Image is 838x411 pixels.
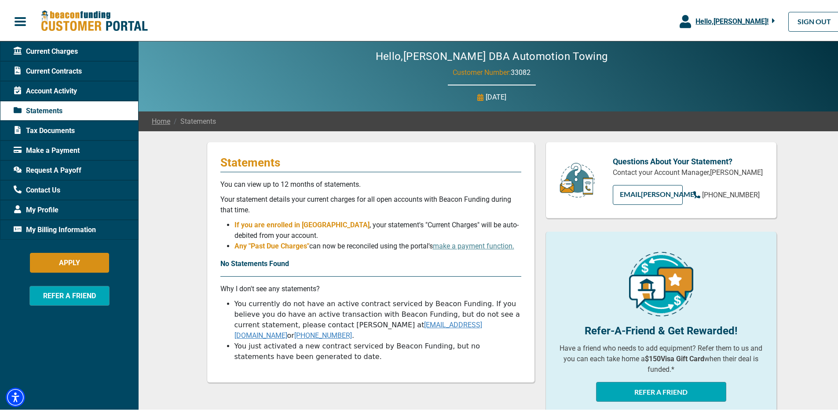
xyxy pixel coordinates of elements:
[14,183,60,194] span: Contact Us
[220,282,521,293] p: Why I don't see any statements?
[234,219,519,238] span: , your statement's "Current Charges" will be auto-debited from your account.
[613,183,683,203] a: EMAIL[PERSON_NAME]
[645,353,704,361] b: $150 Visa Gift Card
[453,67,511,75] span: Customer Number:
[613,154,763,166] p: Questions About Your Statement?
[613,166,763,176] p: Contact your Account Manager, [PERSON_NAME]
[29,284,110,304] button: REFER A FRIEND
[309,240,514,248] span: can now be reconciled using the portal's
[234,240,309,248] span: Any "Past Due Charges"
[220,154,521,168] p: Statements
[234,219,370,227] span: If you are enrolled in [GEOGRAPHIC_DATA]
[220,178,521,188] p: You can view up to 12 months of statements.
[596,380,726,400] button: REFER A FRIEND
[234,297,521,339] li: You currently do not have an active contract serviced by Beacon Funding. If you believe you do ha...
[629,250,693,315] img: refer-a-friend-icon.png
[6,386,25,405] div: Accessibility Menu
[559,321,763,337] p: Refer-A-Friend & Get Rewarded!
[486,90,506,101] p: [DATE]
[695,15,768,24] span: Hello, [PERSON_NAME] !
[14,124,75,134] span: Tax Documents
[14,44,78,55] span: Current Charges
[14,144,80,154] span: Make a Payment
[14,84,77,95] span: Account Activity
[294,330,352,338] a: [PHONE_NUMBER]
[349,48,634,61] h2: Hello, [PERSON_NAME] DBA Automotion Towing
[433,240,514,248] a: make a payment function.
[693,188,760,199] a: [PHONE_NUMBER]
[30,251,109,271] button: APPLY
[702,189,760,197] span: [PHONE_NUMBER]
[557,160,597,197] img: customer-service.png
[234,339,521,360] li: You just activated a new contract serviced by Beacon Funding, but no statements have been generat...
[559,341,763,373] p: Have a friend who needs to add equipment? Refer them to us and you can each take home a when thei...
[220,257,521,267] p: No Statements Found
[152,115,170,125] a: Home
[220,193,521,214] p: Your statement details your current charges for all open accounts with Beacon Funding during that...
[14,64,82,75] span: Current Contracts
[14,223,96,233] span: My Billing Information
[40,8,148,31] img: Beacon Funding Customer Portal Logo
[170,115,216,125] span: Statements
[14,104,62,115] span: Statements
[511,67,531,75] span: 33082
[14,163,81,174] span: Request A Payoff
[14,203,59,214] span: My Profile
